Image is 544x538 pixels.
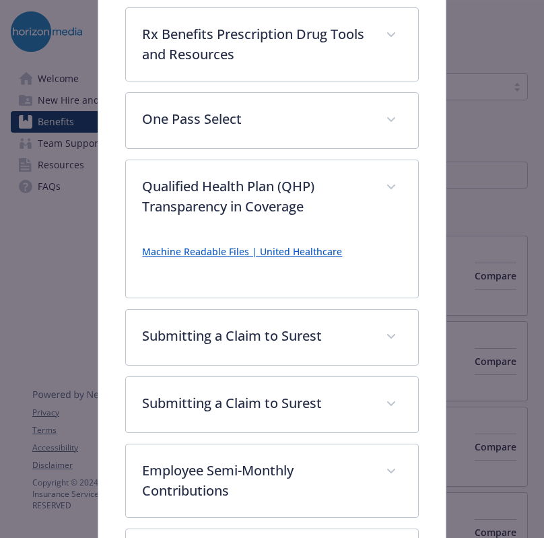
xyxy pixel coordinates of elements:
[142,24,369,65] p: Rx Benefits Prescription Drug Tools and Resources
[142,326,369,346] p: Submitting a Claim to Surest
[142,245,342,258] a: Machine Readable Files | United Healthcare
[126,8,417,81] div: Rx Benefits Prescription Drug Tools and Resources
[142,461,369,501] p: Employee Semi-Monthly Contributions
[142,109,369,129] p: One Pass Select
[126,444,417,517] div: Employee Semi-Monthly Contributions
[142,393,369,413] p: Submitting a Claim to Surest
[126,93,417,148] div: One Pass Select
[126,377,417,432] div: Submitting a Claim to Surest
[142,176,369,217] p: Qualified Health Plan (QHP) Transparency in Coverage
[126,160,417,233] div: Qualified Health Plan (QHP) Transparency in Coverage
[126,310,417,365] div: Submitting a Claim to Surest
[126,233,417,298] div: Qualified Health Plan (QHP) Transparency in Coverage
